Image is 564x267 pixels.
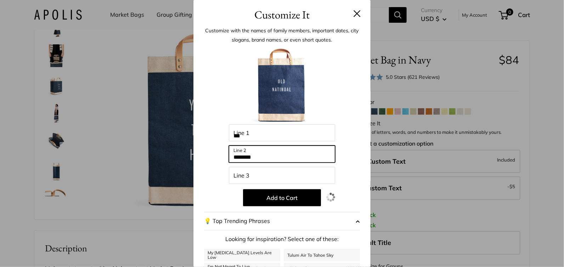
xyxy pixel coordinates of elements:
[204,249,280,261] a: My [MEDICAL_DATA] Levels Are Low
[243,189,321,206] button: Add to Cart
[243,46,321,124] img: customizer-prod
[284,249,360,261] a: Tulum Air To Tahoe Sky
[204,234,360,245] p: Looking for inspiration? Select one of these:
[204,26,360,44] p: Customize with the names of family members, important dates, city slogans, brand names, or even s...
[326,193,335,202] img: loading.gif
[204,6,360,23] h3: Customize It
[204,212,360,230] button: 💡 Top Trending Phrases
